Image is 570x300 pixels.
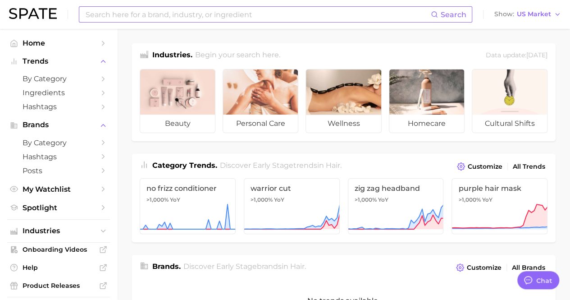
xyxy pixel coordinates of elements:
[7,164,110,178] a: Posts
[152,262,181,271] span: Brands .
[472,115,547,133] span: cultural shifts
[195,50,280,62] h2: Begin your search here.
[458,184,541,193] span: purple hair mask
[482,196,492,203] span: YoY
[7,150,110,164] a: Hashtags
[517,12,551,17] span: US Market
[85,7,431,22] input: Search here for a brand, industry, or ingredient
[7,72,110,86] a: by Category
[183,262,306,271] span: Discover Early Stage brands in .
[290,262,305,271] span: hair
[7,118,110,132] button: Brands
[23,121,95,129] span: Brands
[23,282,95,290] span: Product Releases
[348,178,444,234] a: zig zag headband>1,000% YoY
[140,115,215,133] span: beauty
[223,69,298,133] a: personal care
[23,166,95,175] span: Posts
[251,184,333,193] span: warrior cut
[389,115,464,133] span: homecare
[7,261,110,274] a: Help
[7,224,110,238] button: Industries
[7,279,110,292] a: Product Releases
[492,9,563,20] button: ShowUS Market
[326,161,340,170] span: hair
[140,69,215,133] a: beauty
[140,178,236,234] a: no frizz conditioner>1,000% YoY
[23,263,95,272] span: Help
[7,243,110,256] a: Onboarding Videos
[7,201,110,215] a: Spotlight
[23,185,95,194] span: My Watchlist
[23,245,95,254] span: Onboarding Videos
[9,8,57,19] img: SPATE
[152,161,217,170] span: Category Trends .
[23,88,95,97] span: Ingredients
[23,39,95,47] span: Home
[23,138,95,147] span: by Category
[170,196,180,203] span: YoY
[306,69,381,133] a: wellness
[23,152,95,161] span: Hashtags
[389,69,465,133] a: homecare
[223,115,298,133] span: personal care
[458,196,480,203] span: >1,000%
[146,196,169,203] span: >1,000%
[7,36,110,50] a: Home
[468,163,502,171] span: Customize
[7,136,110,150] a: by Category
[7,86,110,100] a: Ingredients
[7,55,110,68] button: Trends
[355,184,437,193] span: zig zag headband
[355,196,377,203] span: >1,000%
[494,12,514,17] span: Show
[7,100,110,114] a: Hashtags
[23,227,95,235] span: Industries
[472,69,547,133] a: cultural shifts
[220,161,342,170] span: Discover Early Stage trends in .
[467,264,502,272] span: Customize
[152,50,192,62] h1: Industries.
[244,178,340,234] a: warrior cut>1,000% YoY
[146,184,229,193] span: no frizz conditioner
[451,178,547,234] a: purple hair mask>1,000% YoY
[23,57,95,65] span: Trends
[512,264,545,272] span: All Brands
[454,261,504,274] button: Customize
[378,196,388,203] span: YoY
[306,115,381,133] span: wellness
[274,196,284,203] span: YoY
[251,196,273,203] span: >1,000%
[455,160,505,173] button: Customize
[510,262,547,274] a: All Brands
[513,163,545,171] span: All Trends
[511,161,547,173] a: All Trends
[441,10,466,19] span: Search
[486,50,547,62] div: Data update: [DATE]
[23,102,95,111] span: Hashtags
[7,182,110,196] a: My Watchlist
[23,74,95,83] span: by Category
[23,203,95,212] span: Spotlight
